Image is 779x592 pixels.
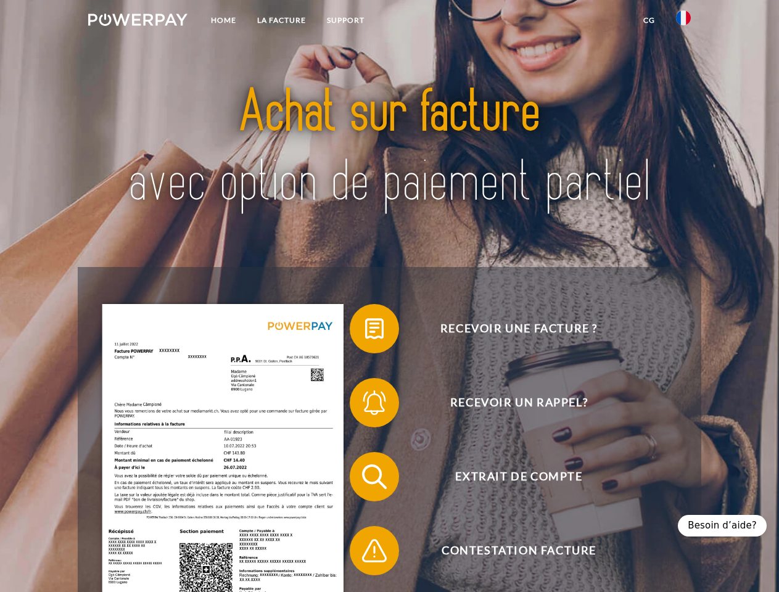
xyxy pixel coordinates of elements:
button: Recevoir une facture ? [350,304,670,353]
img: qb_bill.svg [359,313,390,344]
img: fr [676,10,691,25]
button: Contestation Facture [350,526,670,575]
span: Recevoir un rappel? [368,378,670,427]
button: Extrait de compte [350,452,670,501]
span: Extrait de compte [368,452,670,501]
span: Contestation Facture [368,526,670,575]
a: CG [633,9,666,31]
div: Besoin d’aide? [678,515,767,536]
button: Recevoir un rappel? [350,378,670,427]
img: qb_bell.svg [359,387,390,418]
a: Support [316,9,375,31]
span: Recevoir une facture ? [368,304,670,353]
img: qb_search.svg [359,461,390,492]
img: title-powerpay_fr.svg [118,59,661,236]
img: logo-powerpay-white.svg [88,14,188,26]
a: LA FACTURE [247,9,316,31]
img: qb_warning.svg [359,535,390,566]
a: Home [200,9,247,31]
